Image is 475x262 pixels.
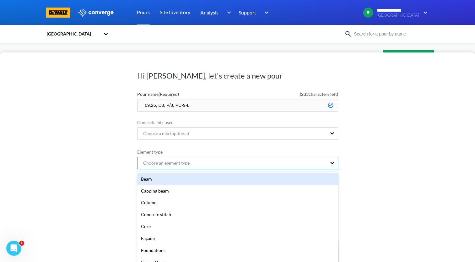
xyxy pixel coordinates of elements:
span: [GEOGRAPHIC_DATA] [377,13,419,18]
div: Beam [137,173,338,185]
img: downArrow.svg [261,9,271,16]
div: Façade [137,232,338,244]
span: ( 233 characters left) [238,91,338,98]
img: icon-search.svg [344,30,352,38]
input: Search for a pour by name [352,30,428,37]
img: logo_ewhite.svg [78,8,114,17]
div: Capping beam [137,185,338,197]
img: branding logo [46,8,70,18]
label: Pour name (Required) [137,91,238,98]
input: Type the pour name here [137,99,338,112]
div: Foundations [137,244,338,256]
div: Core [137,221,338,232]
div: Choose an element type [138,160,190,166]
label: Element type [137,149,338,156]
div: [GEOGRAPHIC_DATA] [46,30,100,37]
div: Concrete stitch [137,209,338,221]
img: downArrow.svg [223,9,233,16]
div: Choose a mix (optional) [138,130,189,137]
img: downArrow.svg [419,9,429,16]
span: Support [239,8,256,16]
h1: Hi [PERSON_NAME], let's create a new pour [137,71,338,81]
span: Analysis [200,8,219,16]
span: 1 [19,241,24,246]
iframe: Intercom live chat [6,241,21,256]
label: Concrete mix used [137,119,338,126]
div: Column [137,197,338,209]
a: branding logo [46,8,78,18]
